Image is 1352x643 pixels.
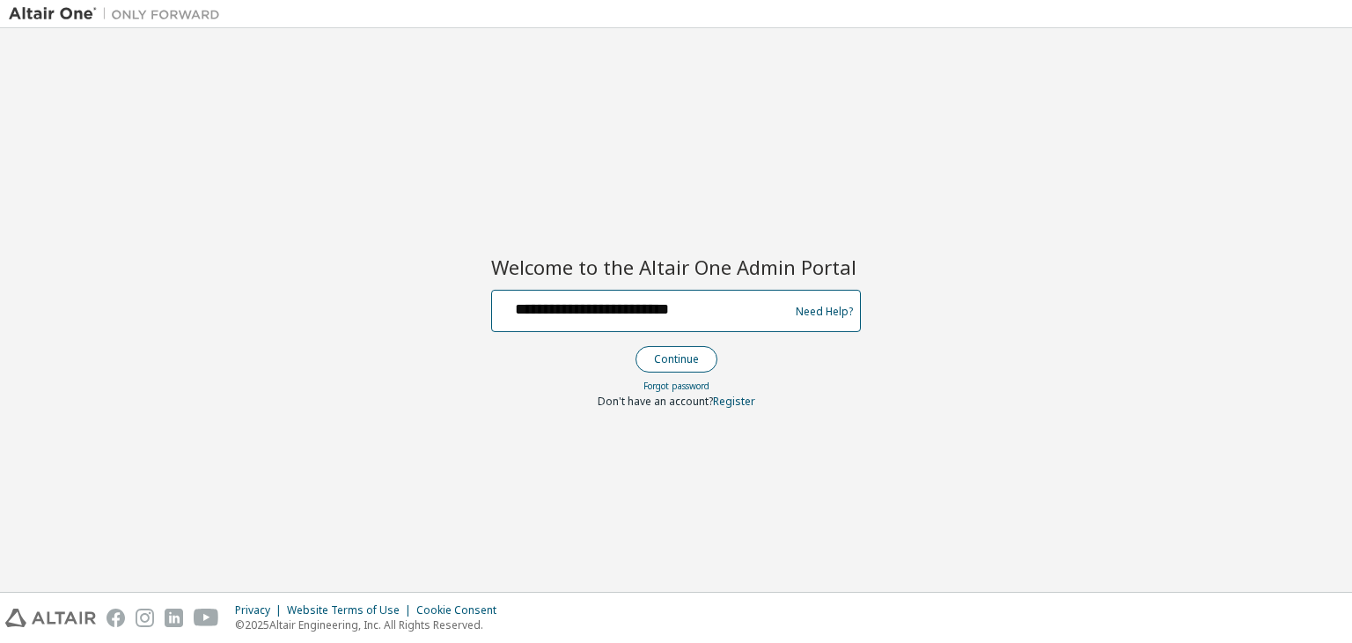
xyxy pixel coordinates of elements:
[491,255,861,279] h2: Welcome to the Altair One Admin Portal
[194,609,219,627] img: youtube.svg
[287,603,416,617] div: Website Terms of Use
[165,609,183,627] img: linkedin.svg
[636,346,717,373] button: Continue
[235,603,287,617] div: Privacy
[136,609,154,627] img: instagram.svg
[598,394,713,409] span: Don't have an account?
[9,5,229,23] img: Altair One
[796,311,853,312] a: Need Help?
[235,617,507,632] p: © 2025 Altair Engineering, Inc. All Rights Reserved.
[107,609,125,627] img: facebook.svg
[713,394,755,409] a: Register
[5,609,96,627] img: altair_logo.svg
[643,380,709,392] a: Forgot password
[416,603,507,617] div: Cookie Consent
